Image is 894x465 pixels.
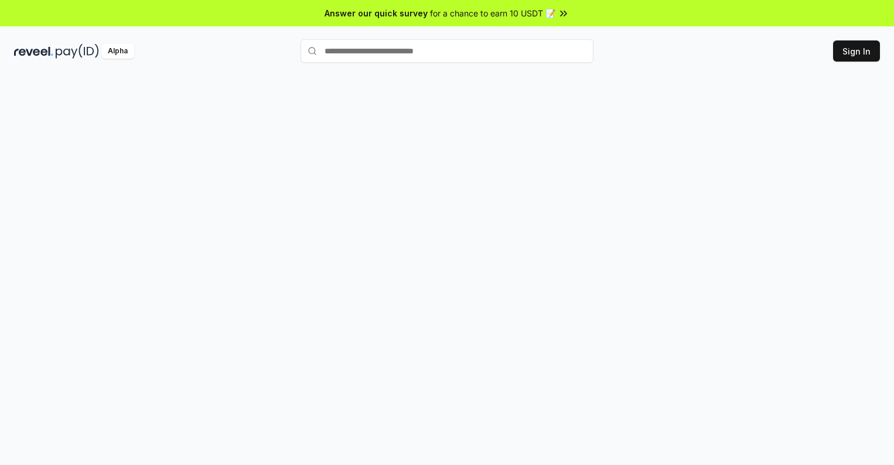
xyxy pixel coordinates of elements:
[325,7,428,19] span: Answer our quick survey
[101,44,134,59] div: Alpha
[56,44,99,59] img: pay_id
[14,44,53,59] img: reveel_dark
[833,40,880,62] button: Sign In
[430,7,555,19] span: for a chance to earn 10 USDT 📝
